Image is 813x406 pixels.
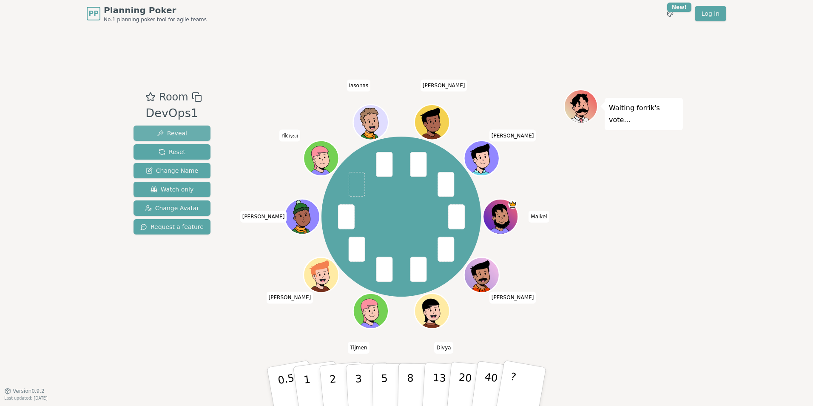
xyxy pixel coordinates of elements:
[140,223,204,231] span: Request a feature
[667,3,691,12] div: New!
[134,219,210,234] button: Request a feature
[4,396,48,400] span: Last updated: [DATE]
[134,163,210,178] button: Change Name
[508,200,517,209] span: Maikel is the host
[151,185,194,194] span: Watch only
[609,102,679,126] p: Waiting for rik 's vote...
[347,80,371,91] span: Click to change your name
[435,342,453,354] span: Click to change your name
[159,148,185,156] span: Reset
[134,182,210,197] button: Watch only
[104,4,207,16] span: Planning Poker
[489,130,536,142] span: Click to change your name
[134,126,210,141] button: Reveal
[146,166,198,175] span: Change Name
[421,80,467,91] span: Click to change your name
[145,105,202,122] div: DevOps1
[145,89,156,105] button: Add as favourite
[695,6,726,21] a: Log in
[279,130,300,142] span: Click to change your name
[87,4,207,23] a: PPPlanning PokerNo.1 planning poker tool for agile teams
[104,16,207,23] span: No.1 planning poker tool for agile teams
[88,9,98,19] span: PP
[13,388,45,395] span: Version 0.9.2
[240,211,287,223] span: Click to change your name
[267,292,313,303] span: Click to change your name
[134,200,210,216] button: Change Avatar
[529,211,549,223] span: Click to change your name
[489,292,536,303] span: Click to change your name
[159,89,188,105] span: Room
[134,144,210,160] button: Reset
[145,204,199,212] span: Change Avatar
[288,134,298,138] span: (you)
[348,342,369,354] span: Click to change your name
[304,142,338,175] button: Click to change your avatar
[4,388,45,395] button: Version0.9.2
[662,6,678,21] button: New!
[157,129,187,137] span: Reveal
